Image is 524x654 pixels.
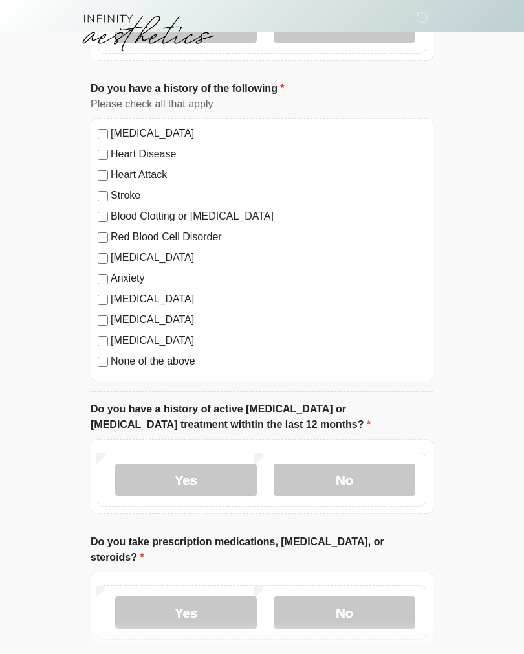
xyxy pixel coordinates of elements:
[78,10,217,55] img: Infinity Aesthetics Logo
[98,295,108,306] input: [MEDICAL_DATA]
[111,271,426,287] label: Anxiety
[91,535,433,566] label: Do you take prescription medications, [MEDICAL_DATA], or steroids?
[111,354,426,370] label: None of the above
[98,192,108,202] input: Stroke
[98,233,108,243] input: Red Blood Cell Disorder
[98,316,108,326] input: [MEDICAL_DATA]
[274,597,415,629] label: No
[111,313,426,328] label: [MEDICAL_DATA]
[98,171,108,181] input: Heart Attack
[98,275,108,285] input: Anxiety
[115,464,257,497] label: Yes
[111,333,426,349] label: [MEDICAL_DATA]
[98,130,108,140] input: [MEDICAL_DATA]
[111,147,426,163] label: Heart Disease
[111,209,426,225] label: Blood Clotting or [MEDICAL_DATA]
[111,292,426,308] label: [MEDICAL_DATA]
[111,168,426,183] label: Heart Attack
[111,230,426,245] label: Red Blood Cell Disorder
[98,337,108,347] input: [MEDICAL_DATA]
[98,357,108,368] input: None of the above
[111,126,426,142] label: [MEDICAL_DATA]
[111,188,426,204] label: Stroke
[91,402,433,433] label: Do you have a history of active [MEDICAL_DATA] or [MEDICAL_DATA] treatment withtin the last 12 mo...
[111,251,426,266] label: [MEDICAL_DATA]
[91,97,433,113] div: Please check all that apply
[91,82,285,97] label: Do you have a history of the following
[98,150,108,161] input: Heart Disease
[274,464,415,497] label: No
[98,212,108,223] input: Blood Clotting or [MEDICAL_DATA]
[115,597,257,629] label: Yes
[98,254,108,264] input: [MEDICAL_DATA]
